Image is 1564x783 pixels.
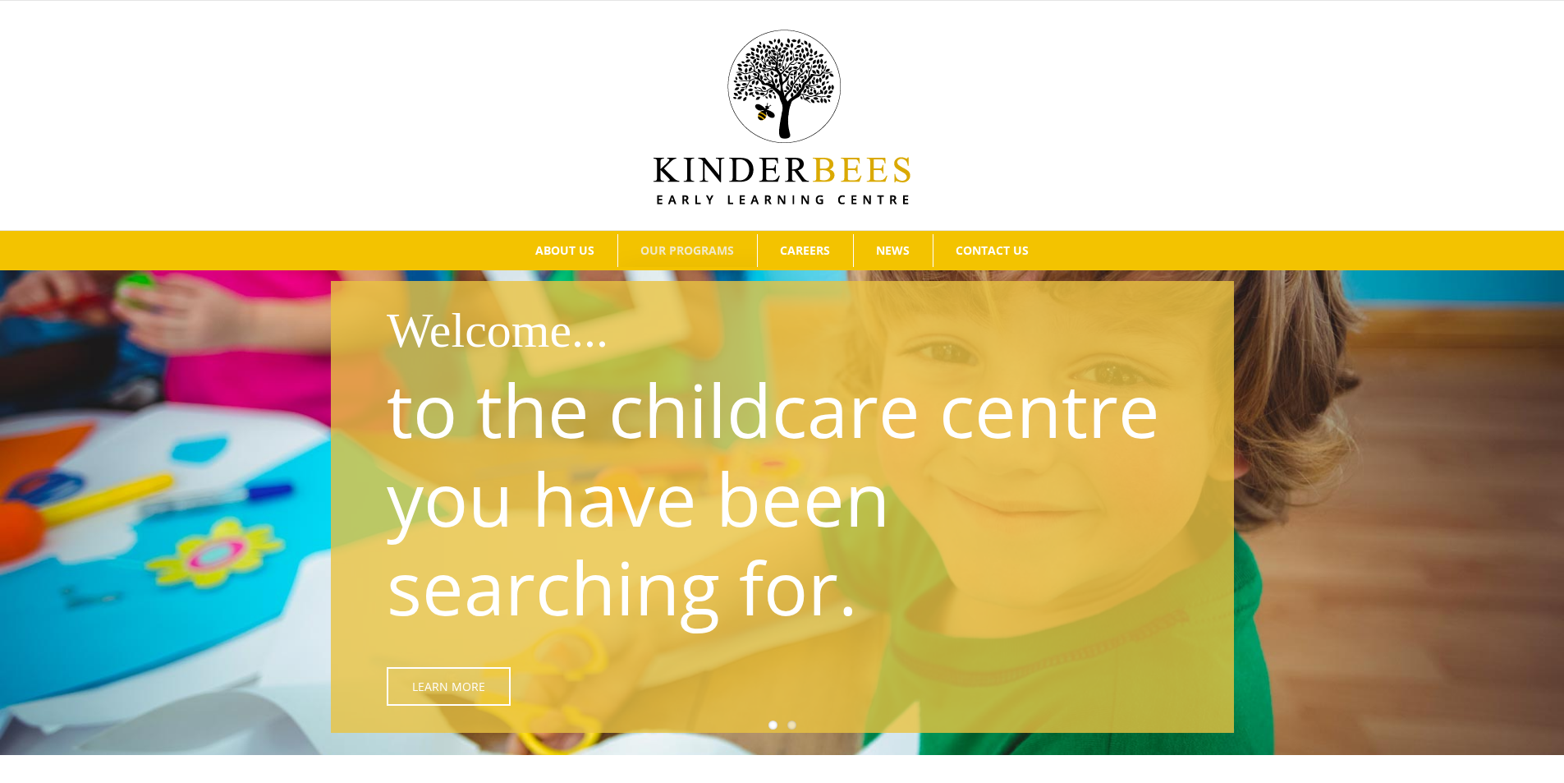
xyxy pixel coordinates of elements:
span: OUR PROGRAMS [640,245,734,256]
span: Learn More [412,679,485,693]
a: OUR PROGRAMS [618,234,757,267]
a: 2 [787,721,796,730]
a: CONTACT US [933,234,1052,267]
span: ABOUT US [535,245,594,256]
a: ABOUT US [513,234,617,267]
img: Kinder Bees Logo [654,30,910,205]
h1: Welcome... [387,296,1222,365]
p: to the childcare centre you have been searching for. [387,365,1186,631]
a: Learn More [387,667,511,706]
nav: Main Menu [25,231,1539,270]
a: CAREERS [758,234,853,267]
span: CONTACT US [956,245,1029,256]
a: NEWS [854,234,933,267]
span: CAREERS [780,245,830,256]
a: 1 [768,721,777,730]
span: NEWS [876,245,910,256]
